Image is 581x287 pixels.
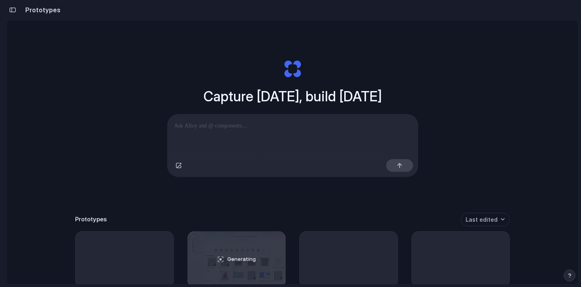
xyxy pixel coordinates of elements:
[227,255,256,263] span: Generating
[204,86,382,107] h1: Capture [DATE], build [DATE]
[75,215,107,224] h3: Prototypes
[460,213,510,226] button: Last edited
[22,5,60,15] h2: Prototypes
